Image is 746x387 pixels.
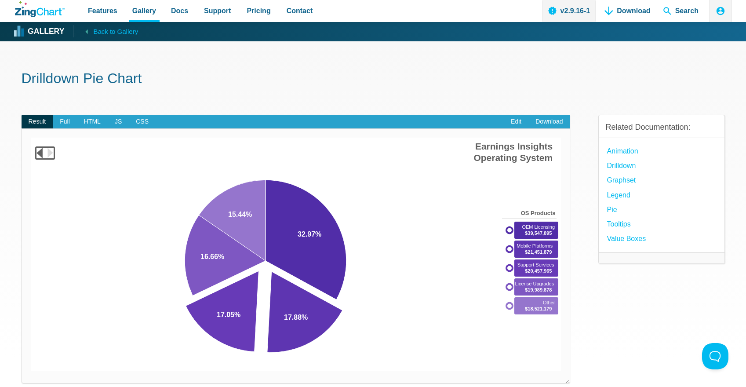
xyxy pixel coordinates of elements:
a: Animation [607,145,638,157]
a: Back to Gallery [73,25,138,37]
a: Tooltips [607,218,631,230]
iframe: Toggle Customer Support [702,343,728,369]
a: ZingChart Logo. Click to return to the homepage [15,1,65,17]
h1: Drilldown Pie Chart [22,69,725,89]
span: Contact [287,5,313,17]
h3: Related Documentation: [606,122,717,132]
span: Result [22,115,53,129]
strong: Gallery [28,28,64,36]
span: Full [53,115,77,129]
span: JS [108,115,129,129]
a: Graphset [607,174,636,186]
a: Legend [607,189,630,201]
span: Features [88,5,117,17]
span: Support [204,5,231,17]
a: Pie [607,204,617,215]
a: Value Boxes [607,233,646,245]
span: HTML [77,115,108,129]
span: Docs [171,5,188,17]
span: Gallery [132,5,156,17]
a: Drilldown [607,160,636,172]
span: CSS [129,115,156,129]
a: Edit [504,115,528,129]
span: Pricing [247,5,270,17]
a: Gallery [15,25,64,38]
a: Download [528,115,570,129]
span: Back to Gallery [93,26,138,37]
